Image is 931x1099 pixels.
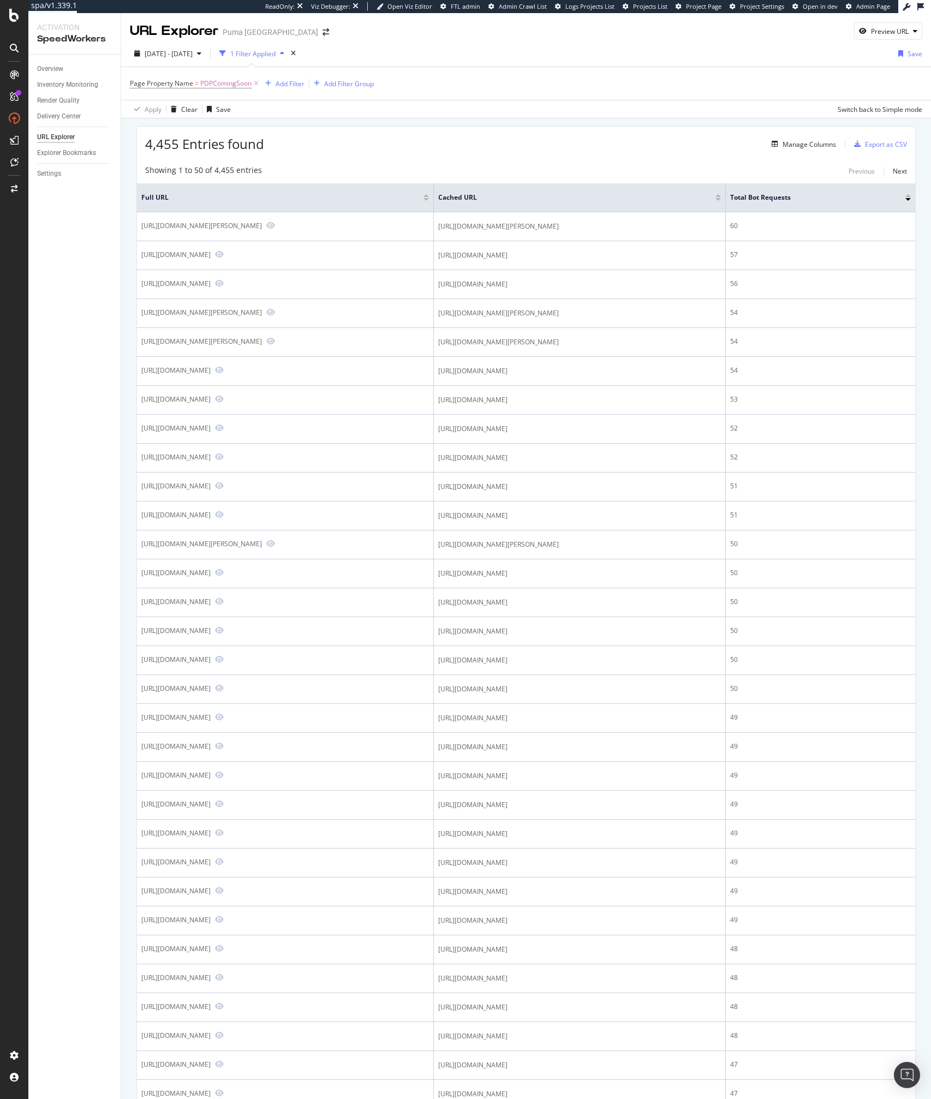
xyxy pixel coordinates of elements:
[37,168,61,180] div: Settings
[141,337,262,346] div: [URL][DOMAIN_NAME][PERSON_NAME]
[438,597,508,608] span: [URL][DOMAIN_NAME]
[141,915,211,924] div: [URL][DOMAIN_NAME]
[215,829,224,837] a: Preview https://ca.puma.com/ca/en/pd/aSap-rocky-x-puma-mens-printed-denim-pants/633396
[730,973,911,983] div: 48
[37,168,113,180] a: Settings
[141,799,211,809] div: [URL][DOMAIN_NAME]
[730,713,911,722] div: 49
[850,135,907,153] button: Export as CSV
[894,1062,920,1088] div: Open Intercom Messenger
[215,45,289,62] button: 1 Filter Applied
[323,28,329,36] div: arrow-right-arrow-left
[676,2,721,11] a: Project Page
[730,626,911,636] div: 50
[37,132,113,143] a: URL Explorer
[686,2,721,10] span: Project Page
[730,915,911,925] div: 49
[141,626,211,635] div: [URL][DOMAIN_NAME]
[438,337,559,348] span: [URL][DOMAIN_NAME][PERSON_NAME]
[730,452,911,462] div: 52
[141,713,211,722] div: [URL][DOMAIN_NAME]
[440,2,480,11] a: FTL admin
[141,684,211,693] div: [URL][DOMAIN_NAME]
[438,279,508,290] span: [URL][DOMAIN_NAME]
[438,568,508,579] span: [URL][DOMAIN_NAME]
[141,1060,211,1069] div: [URL][DOMAIN_NAME]
[216,105,231,114] div: Save
[488,2,547,11] a: Admin Crawl List
[438,193,700,202] span: Cached URL
[438,886,508,897] span: [URL][DOMAIN_NAME]
[141,366,211,375] div: [URL][DOMAIN_NAME]
[438,366,508,377] span: [URL][DOMAIN_NAME]
[908,49,922,58] div: Save
[565,2,614,10] span: Logs Projects List
[141,308,262,317] div: [URL][DOMAIN_NAME][PERSON_NAME]
[438,308,559,319] span: [URL][DOMAIN_NAME][PERSON_NAME]
[871,27,909,36] div: Preview URL
[141,568,211,577] div: [URL][DOMAIN_NAME]
[200,76,252,91] span: PDPComingSoon
[438,771,508,781] span: [URL][DOMAIN_NAME]
[854,22,922,40] button: Preview URL
[289,48,298,59] div: times
[37,63,63,75] div: Overview
[215,250,224,258] a: Preview https://us.puma.com/us/en/pd/velophasis-phased-sneakers/389365
[141,279,211,288] div: [URL][DOMAIN_NAME]
[324,79,374,88] div: Add Filter Group
[141,452,211,462] div: [URL][DOMAIN_NAME]
[141,250,211,259] div: [URL][DOMAIN_NAME]
[740,2,784,10] span: Project Settings
[623,2,667,11] a: Projects List
[145,49,193,58] span: [DATE] - [DATE]
[438,857,508,868] span: [URL][DOMAIN_NAME]
[215,945,224,952] a: Preview https://ca.puma.com/ca/en/pd/aSap-rocky-x-puma-mostro/406497
[37,132,75,143] div: URL Explorer
[166,100,198,118] button: Clear
[215,395,224,403] a: Preview https://us.puma.com/us/en/pd/puma-x-lamelo-ball-mb-05-voltage-basketball-shoes/312131
[141,423,211,433] div: [URL][DOMAIN_NAME]
[730,250,911,260] div: 57
[141,395,211,404] div: [URL][DOMAIN_NAME]
[730,857,911,867] div: 49
[555,2,614,11] a: Logs Projects List
[215,511,224,518] a: Preview https://ca.puma.com/ca/en/pd/puma-x-wicked-speedcat-ballet-silver-slippers-womens-shoes/4...
[215,684,224,692] a: Preview https://ca.puma.com/ca/en/pd/aSap-rocky-x-puma-mostro-womens-sneakers/406498
[215,800,224,808] a: Preview https://ca.puma.com/ca/en/pd/puma-x-wicked-oz-tee/636685
[438,655,508,666] span: [URL][DOMAIN_NAME]
[730,395,911,404] div: 53
[730,2,784,11] a: Project Settings
[803,2,838,10] span: Open in dev
[141,655,211,664] div: [URL][DOMAIN_NAME]
[438,1002,508,1013] span: [URL][DOMAIN_NAME]
[230,49,276,58] div: 1 Filter Applied
[145,105,162,114] div: Apply
[141,857,211,867] div: [URL][DOMAIN_NAME]
[730,193,889,202] span: Total Bot Requests
[438,221,559,232] span: [URL][DOMAIN_NAME][PERSON_NAME]
[730,828,911,838] div: 49
[438,395,508,405] span: [URL][DOMAIN_NAME]
[438,452,508,463] span: [URL][DOMAIN_NAME]
[438,713,508,724] span: [URL][DOMAIN_NAME]
[893,166,907,176] div: Next
[141,1031,211,1040] div: [URL][DOMAIN_NAME]
[215,742,224,750] a: Preview https://ca.puma.com/ca/en/pd/h-street-premium-sneakers/403777
[377,2,432,11] a: Open Viz Editor
[215,713,224,721] a: Preview https://ca.puma.com/ca/en/pd/puma-x-wicked-speedcat-goodness-womens-sneakers/407132
[730,1002,911,1012] div: 48
[141,221,262,230] div: [URL][DOMAIN_NAME][PERSON_NAME]
[311,2,350,11] div: Viz Debugger:
[730,337,911,347] div: 54
[438,1060,508,1071] span: [URL][DOMAIN_NAME]
[215,655,224,663] a: Preview https://ca.puma.com/ca/en/pd/puma-x-l-o-l--surprise-girls-quarter-crew-socks-3-pack/858573
[730,481,911,491] div: 51
[215,887,224,894] a: Preview https://ca.puma.com/ca/en/pd/puma-x-wicked-speedcat-goodness-little-kids-sneakers/407134
[130,79,193,88] span: Page Property Name
[37,111,81,122] div: Delivery Center
[215,424,224,432] a: Preview https://ca.puma.com/ca/en/pd/h-street-premium-womens-sneakers/405421
[141,539,262,548] div: [URL][DOMAIN_NAME][PERSON_NAME]
[141,597,211,606] div: [URL][DOMAIN_NAME]
[451,2,480,10] span: FTL admin
[141,944,211,953] div: [URL][DOMAIN_NAME]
